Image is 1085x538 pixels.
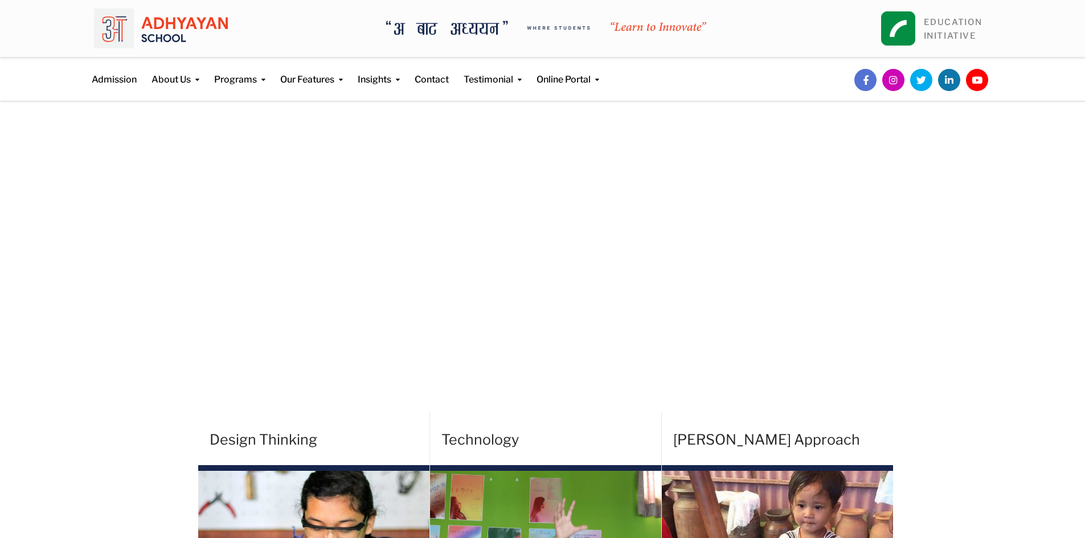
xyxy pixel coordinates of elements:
[210,414,429,465] h4: Design Thinking
[924,17,982,41] a: EDUCATIONINITIATIVE
[415,58,449,87] a: Contact
[464,58,522,87] a: Testimonial
[214,58,265,87] a: Programs
[94,9,228,48] img: logo
[386,20,706,35] img: A Bata Adhyayan where students learn to Innovate
[358,58,400,87] a: Insights
[152,58,199,87] a: About Us
[673,414,893,465] h4: [PERSON_NAME] Approach
[441,414,661,465] h4: Technology
[92,58,137,87] a: Admission
[280,58,343,87] a: Our Features
[881,11,915,46] img: square_leapfrog
[537,58,599,87] a: Online Portal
